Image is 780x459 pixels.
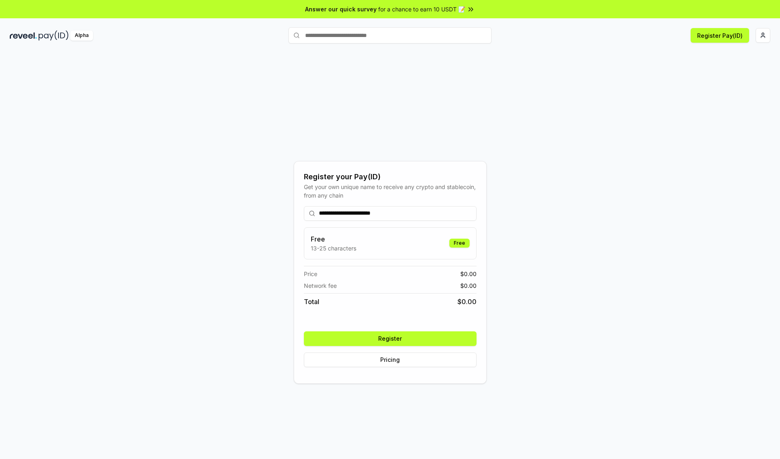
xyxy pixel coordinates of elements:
[304,171,477,183] div: Register your Pay(ID)
[304,183,477,200] div: Get your own unique name to receive any crypto and stablecoin, from any chain
[449,239,470,248] div: Free
[304,281,337,290] span: Network fee
[304,352,477,367] button: Pricing
[10,30,37,41] img: reveel_dark
[378,5,465,13] span: for a chance to earn 10 USDT 📝
[304,270,317,278] span: Price
[304,297,319,307] span: Total
[460,270,477,278] span: $ 0.00
[305,5,377,13] span: Answer our quick survey
[691,28,749,43] button: Register Pay(ID)
[311,244,356,252] p: 13-25 characters
[70,30,93,41] div: Alpha
[304,331,477,346] button: Register
[311,234,356,244] h3: Free
[457,297,477,307] span: $ 0.00
[39,30,69,41] img: pay_id
[460,281,477,290] span: $ 0.00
